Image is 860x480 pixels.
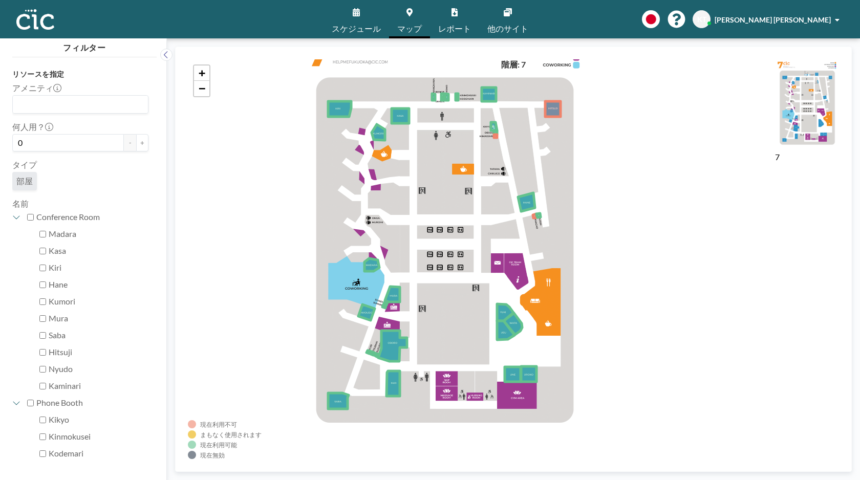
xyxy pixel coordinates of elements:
[49,263,148,273] label: Kiri
[12,199,29,208] label: 名前
[124,134,136,151] button: -
[194,81,209,96] a: Zoom out
[49,296,148,307] label: Kumori
[136,134,148,151] button: +
[49,347,148,357] label: Hitsuji
[200,431,262,439] div: まもなく使用されます
[12,38,157,53] h4: フィルター
[36,398,148,408] label: Phone Booth
[200,451,225,459] div: 現在無効
[49,364,148,374] label: Nyudo
[487,25,528,33] span: 他のサイト
[36,212,148,222] label: Conference Room
[200,421,237,428] div: 現在利用不可
[697,15,706,24] span: KT
[14,98,142,111] input: Search for option
[16,176,33,186] span: 部屋
[16,9,54,30] img: organization-logo
[12,160,37,170] label: タイプ
[775,59,839,150] img: e756fe08e05d43b3754d147caf3627ee.png
[438,25,471,33] span: レポート
[200,441,237,449] div: 現在利用可能
[49,381,148,391] label: Kaminari
[715,15,831,24] span: [PERSON_NAME] [PERSON_NAME]
[194,66,209,81] a: Zoom in
[49,246,148,256] label: Kasa
[332,25,381,33] span: スケジュール
[397,25,422,33] span: マップ
[49,229,148,239] label: Madara
[12,83,61,93] label: アメニティ
[199,67,205,79] span: +
[49,330,148,340] label: Saba
[49,448,148,459] label: Kodemari
[12,122,53,132] label: 何人用？
[49,414,148,425] label: Kikyo
[501,59,526,70] h4: 階層: 7
[775,152,780,162] label: 7
[49,313,148,323] label: Mura
[49,279,148,290] label: Hane
[13,96,148,113] div: Search for option
[49,431,148,442] label: Kinmokusei
[12,70,148,79] h3: リソースを指定
[199,82,205,95] span: −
